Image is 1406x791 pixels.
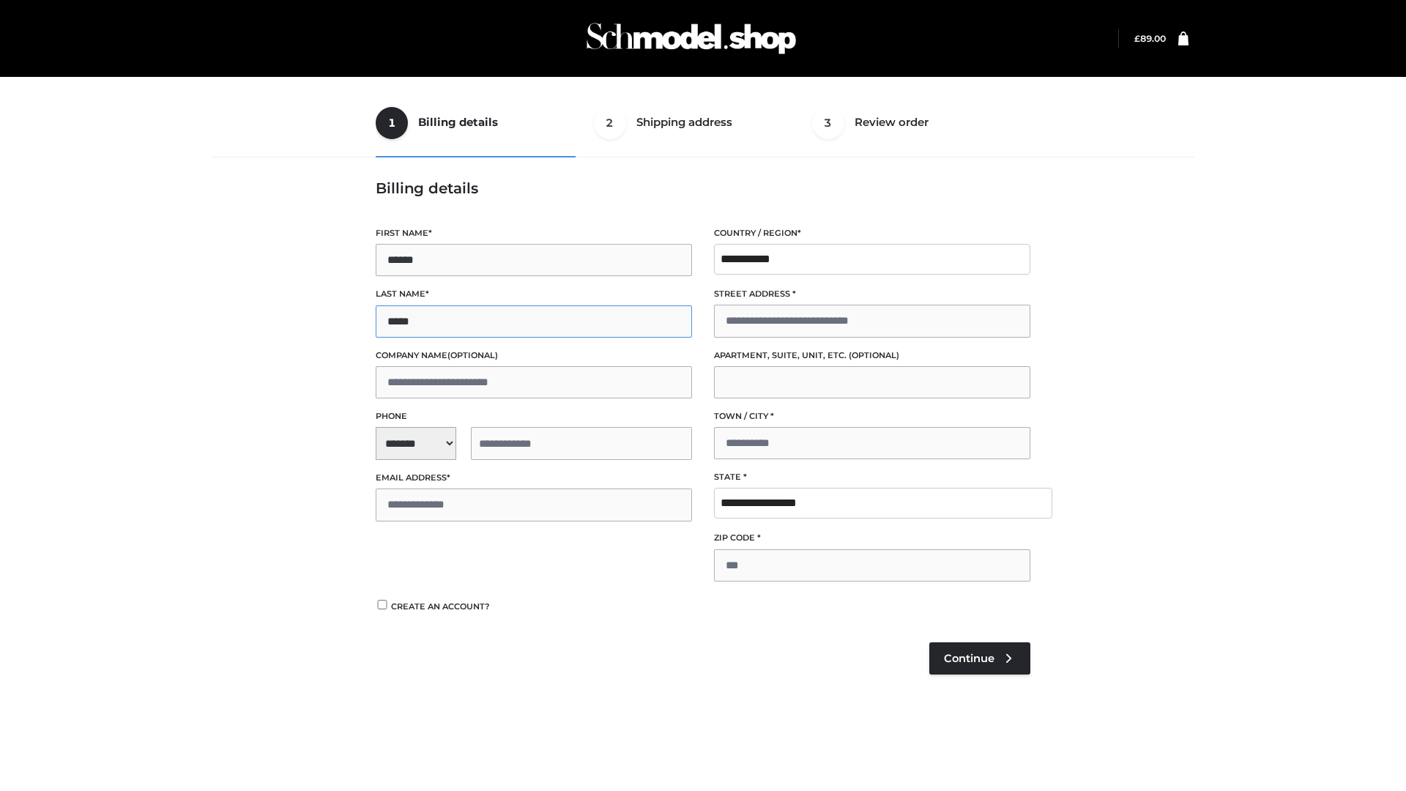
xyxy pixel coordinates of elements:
label: Apartment, suite, unit, etc. [714,349,1030,363]
label: Street address [714,287,1030,301]
label: Town / City [714,409,1030,423]
label: Email address [376,471,692,485]
label: First name [376,226,692,240]
label: Last name [376,287,692,301]
img: Schmodel Admin 964 [581,10,801,67]
span: Continue [944,652,994,665]
h3: Billing details [376,179,1030,197]
input: Create an account? [376,600,389,609]
span: Create an account? [391,601,490,612]
span: (optional) [447,350,498,360]
a: Continue [929,642,1030,675]
span: (optional) [849,350,899,360]
a: £89.00 [1134,33,1166,44]
label: State [714,470,1030,484]
label: Phone [376,409,692,423]
bdi: 89.00 [1134,33,1166,44]
label: Country / Region [714,226,1030,240]
label: ZIP Code [714,531,1030,545]
span: £ [1134,33,1140,44]
label: Company name [376,349,692,363]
